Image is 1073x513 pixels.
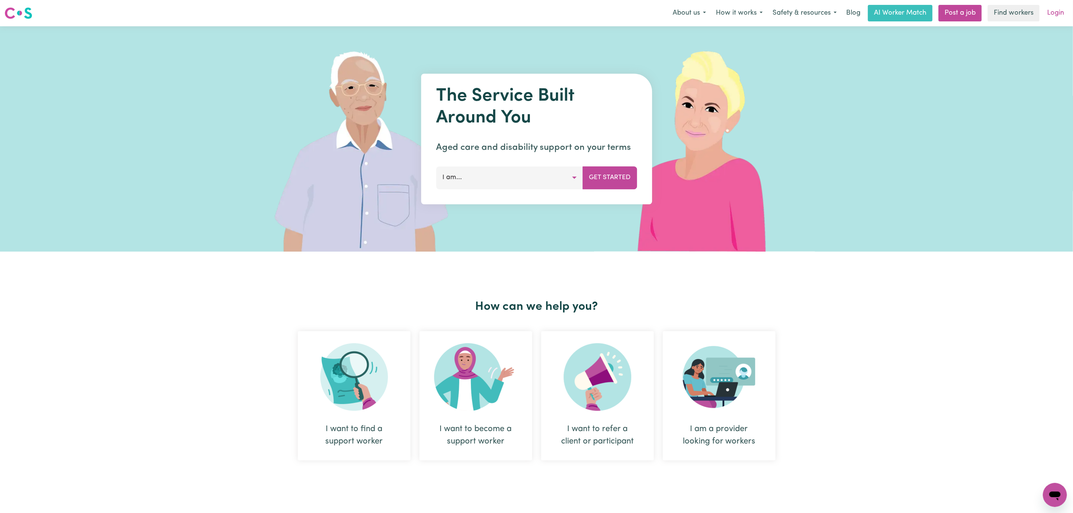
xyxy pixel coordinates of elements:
[541,331,654,460] div: I want to refer a client or participant
[564,343,631,411] img: Refer
[436,166,583,189] button: I am...
[298,331,410,460] div: I want to find a support worker
[683,343,756,411] img: Provider
[939,5,982,21] a: Post a job
[583,166,637,189] button: Get Started
[316,423,392,448] div: I want to find a support worker
[434,343,518,411] img: Become Worker
[5,6,32,20] img: Careseekers logo
[1043,5,1068,21] a: Login
[436,86,637,129] h1: The Service Built Around You
[420,331,532,460] div: I want to become a support worker
[668,5,711,21] button: About us
[842,5,865,21] a: Blog
[868,5,933,21] a: AI Worker Match
[436,141,637,154] p: Aged care and disability support on your terms
[681,423,758,448] div: I am a provider looking for workers
[711,5,768,21] button: How it works
[438,423,514,448] div: I want to become a support worker
[5,5,32,22] a: Careseekers logo
[663,331,776,460] div: I am a provider looking for workers
[559,423,636,448] div: I want to refer a client or participant
[768,5,842,21] button: Safety & resources
[293,300,780,314] h2: How can we help you?
[1043,483,1067,507] iframe: Button to launch messaging window, conversation in progress
[988,5,1040,21] a: Find workers
[320,343,388,411] img: Search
